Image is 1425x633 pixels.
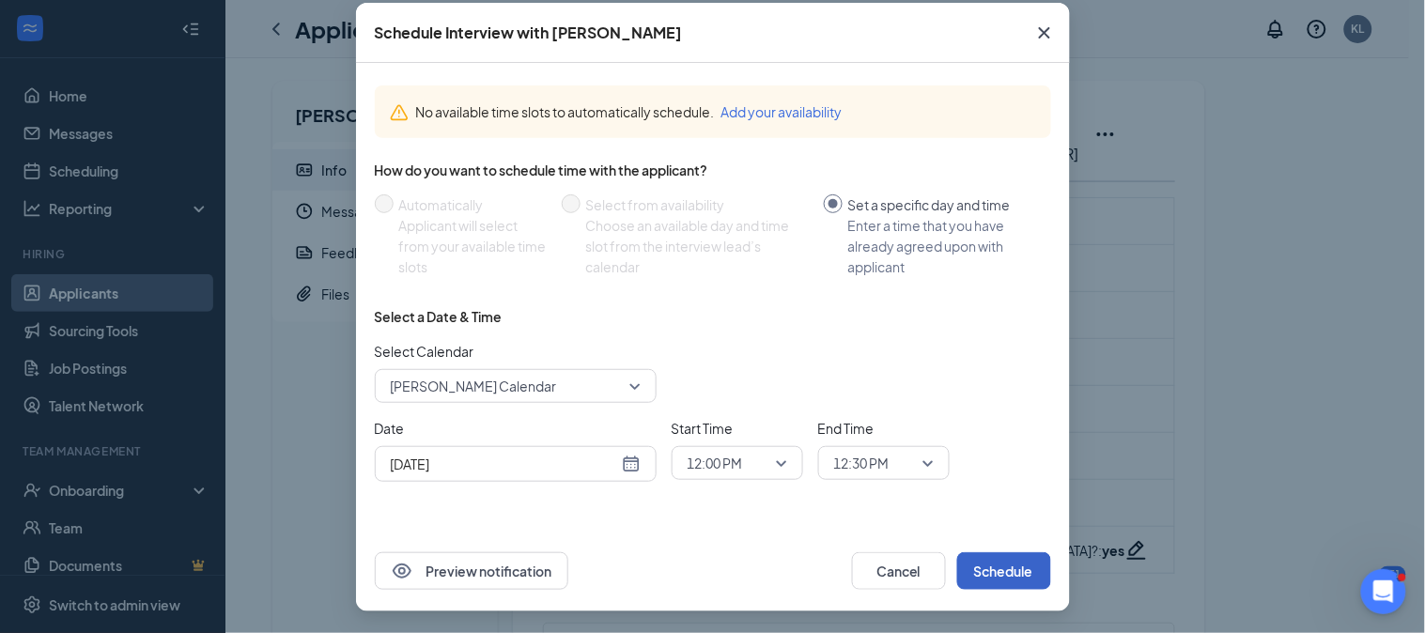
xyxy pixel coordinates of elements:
div: How do you want to schedule time with the applicant? [375,161,1051,179]
svg: Warning [390,103,409,122]
div: Select a Date & Time [375,307,503,326]
svg: Cross [1033,22,1056,44]
span: 12:30 PM [834,449,890,477]
div: Select from availability [586,194,809,215]
div: Automatically [399,194,547,215]
div: No available time slots to automatically schedule. [416,101,1036,122]
span: 12:00 PM [688,449,743,477]
button: Close [1019,3,1070,63]
button: Schedule [957,552,1051,590]
input: Aug 29, 2025 [391,454,618,474]
span: [PERSON_NAME] Calendar [391,372,557,400]
span: Select Calendar [375,341,657,362]
span: Date [375,418,657,439]
div: Applicant will select from your available time slots [399,215,547,277]
svg: Eye [391,560,413,582]
span: End Time [818,418,950,439]
button: Add your availability [721,101,843,122]
button: Cancel [852,552,946,590]
div: Schedule Interview with [PERSON_NAME] [375,23,683,43]
div: Choose an available day and time slot from the interview lead’s calendar [586,215,809,277]
div: Enter a time that you have already agreed upon with applicant [848,215,1036,277]
span: Start Time [672,418,803,439]
button: EyePreview notification [375,552,568,590]
iframe: Intercom live chat [1361,569,1406,614]
div: Set a specific day and time [848,194,1036,215]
